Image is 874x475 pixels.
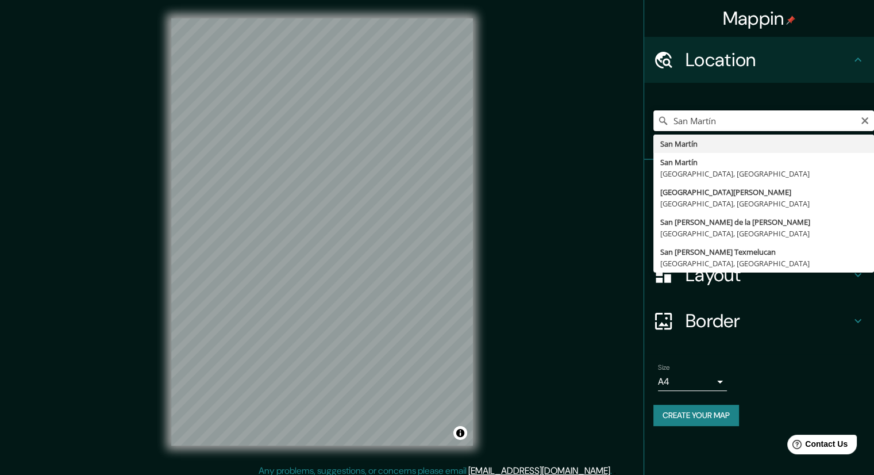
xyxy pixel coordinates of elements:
[644,298,874,344] div: Border
[660,246,867,258] div: San [PERSON_NAME] Texmelucan
[686,48,851,71] h4: Location
[644,37,874,83] div: Location
[660,258,867,269] div: [GEOGRAPHIC_DATA], [GEOGRAPHIC_DATA]
[658,373,727,391] div: A4
[772,430,861,462] iframe: Help widget launcher
[658,363,670,373] label: Size
[660,138,867,150] div: San Martín
[723,7,796,30] h4: Mappin
[644,160,874,206] div: Pins
[644,252,874,298] div: Layout
[653,405,739,426] button: Create your map
[660,216,867,228] div: San [PERSON_NAME] de la [PERSON_NAME]
[453,426,467,440] button: Toggle attribution
[660,198,867,209] div: [GEOGRAPHIC_DATA], [GEOGRAPHIC_DATA]
[660,186,867,198] div: [GEOGRAPHIC_DATA][PERSON_NAME]
[660,168,867,179] div: [GEOGRAPHIC_DATA], [GEOGRAPHIC_DATA]
[786,16,795,25] img: pin-icon.png
[686,263,851,286] h4: Layout
[653,110,874,131] input: Pick your city or area
[660,156,867,168] div: San Martín
[686,309,851,332] h4: Border
[644,206,874,252] div: Style
[660,228,867,239] div: [GEOGRAPHIC_DATA], [GEOGRAPHIC_DATA]
[171,18,473,446] canvas: Map
[860,114,869,125] button: Clear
